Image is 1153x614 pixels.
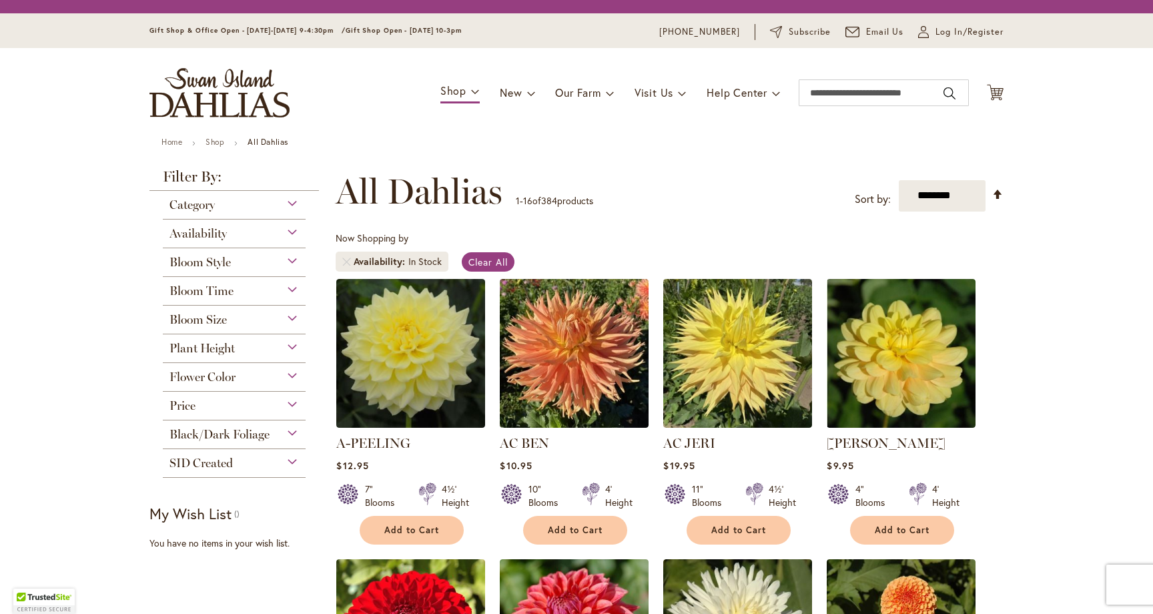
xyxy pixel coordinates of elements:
img: AC Jeri [663,279,812,428]
a: Log In/Register [918,25,1004,39]
a: A-PEELING [336,435,410,451]
a: AC BEN [500,418,649,430]
span: Bloom Size [169,312,227,327]
button: Add to Cart [523,516,627,545]
span: Bloom Style [169,255,231,270]
div: 4' Height [932,483,959,509]
span: Add to Cart [548,525,603,536]
span: $9.95 [827,459,853,472]
div: 7" Blooms [365,483,402,509]
button: Add to Cart [850,516,954,545]
span: Availability [169,226,227,241]
div: 4' Height [605,483,633,509]
a: AC JERI [663,435,715,451]
strong: Filter By: [149,170,319,191]
a: Subscribe [770,25,831,39]
span: Email Us [866,25,904,39]
span: $10.95 [500,459,532,472]
a: Clear All [462,252,514,272]
span: Add to Cart [875,525,929,536]
div: 4½' Height [769,483,796,509]
a: AC BEN [500,435,549,451]
span: Price [169,398,196,413]
strong: All Dahlias [248,137,288,147]
span: Log In/Register [935,25,1004,39]
div: 11" Blooms [692,483,729,509]
span: $19.95 [663,459,695,472]
img: A-Peeling [336,279,485,428]
a: store logo [149,68,290,117]
span: SID Created [169,456,233,471]
span: 384 [541,194,557,207]
div: 10" Blooms [528,483,566,509]
a: Remove Availability In Stock [342,258,350,266]
iframe: Launch Accessibility Center [10,567,47,604]
span: Subscribe [789,25,831,39]
span: Now Shopping by [336,232,408,244]
img: AC BEN [500,279,649,428]
a: Home [161,137,182,147]
p: - of products [516,190,593,212]
span: $12.95 [336,459,368,472]
a: Email Us [845,25,904,39]
a: Shop [206,137,224,147]
div: You have no items in your wish list. [149,537,328,550]
span: 16 [523,194,532,207]
a: A-Peeling [336,418,485,430]
span: Gift Shop & Office Open - [DATE]-[DATE] 9-4:30pm / [149,26,346,35]
span: Plant Height [169,341,235,356]
a: [PHONE_NUMBER] [659,25,740,39]
span: Add to Cart [384,525,439,536]
button: Add to Cart [360,516,464,545]
span: Availability [354,255,408,268]
label: Sort by: [855,187,891,212]
span: Bloom Time [169,284,234,298]
span: Visit Us [635,85,673,99]
div: 4" Blooms [855,483,893,509]
span: New [500,85,522,99]
span: All Dahlias [336,172,502,212]
span: Shop [440,83,466,97]
span: 1 [516,194,520,207]
span: Category [169,198,215,212]
span: Black/Dark Foliage [169,427,270,442]
div: In Stock [408,255,442,268]
span: Clear All [468,256,508,268]
button: Add to Cart [687,516,791,545]
span: Our Farm [555,85,601,99]
span: Help Center [707,85,767,99]
img: AHOY MATEY [827,279,976,428]
a: AC Jeri [663,418,812,430]
button: Search [943,83,955,104]
span: Add to Cart [711,525,766,536]
strong: My Wish List [149,504,232,523]
span: Flower Color [169,370,236,384]
a: [PERSON_NAME] [827,435,945,451]
div: 4½' Height [442,483,469,509]
a: AHOY MATEY [827,418,976,430]
span: Gift Shop Open - [DATE] 10-3pm [346,26,462,35]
